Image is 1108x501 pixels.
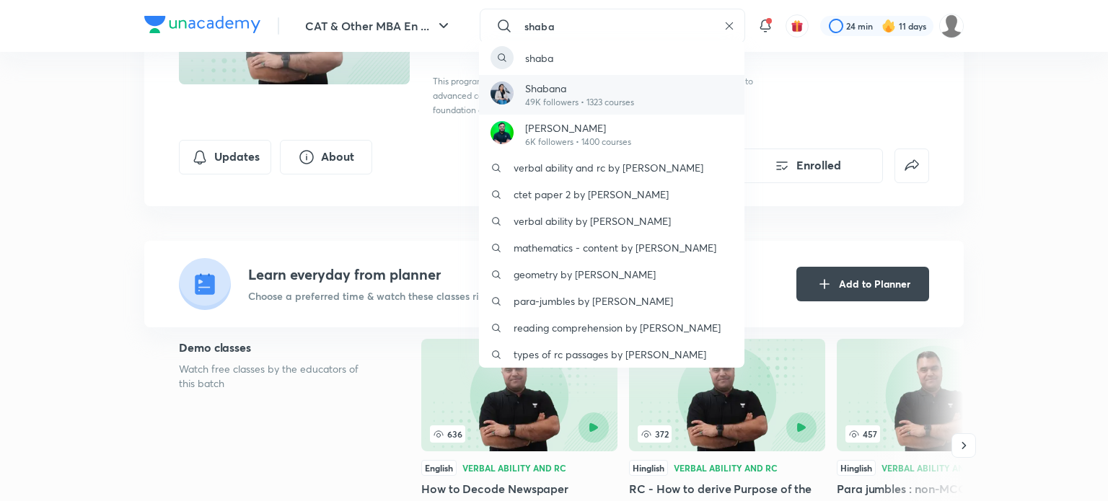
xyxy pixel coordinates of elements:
[525,50,553,66] p: shaba
[479,181,744,208] a: ctet paper 2 by [PERSON_NAME]
[491,121,514,144] img: Avatar
[514,320,721,335] p: reading comprehension by [PERSON_NAME]
[525,96,634,109] p: 49K followers • 1323 courses
[514,240,716,255] p: mathematics - content by [PERSON_NAME]
[479,314,744,341] a: reading comprehension by [PERSON_NAME]
[479,154,744,181] a: verbal ability and rc by [PERSON_NAME]
[525,136,631,148] p: 6K followers • 1400 courses
[479,115,744,154] a: Avatar[PERSON_NAME]6K followers • 1400 courses
[479,40,744,75] a: shaba
[514,187,669,202] p: ctet paper 2 by [PERSON_NAME]
[491,81,514,105] img: Avatar
[479,261,744,288] a: geometry by [PERSON_NAME]
[525,81,634,96] p: Shabana
[514,267,656,282] p: geometry by [PERSON_NAME]
[479,75,744,115] a: AvatarShabana49K followers • 1323 courses
[479,234,744,261] a: mathematics - content by [PERSON_NAME]
[479,288,744,314] a: para-jumbles by [PERSON_NAME]
[525,120,631,136] p: [PERSON_NAME]
[514,160,703,175] p: verbal ability and rc by [PERSON_NAME]
[514,293,673,309] p: para-jumbles by [PERSON_NAME]
[514,213,671,229] p: verbal ability by [PERSON_NAME]
[514,347,706,362] p: types of rc passages by [PERSON_NAME]
[479,341,744,368] a: types of rc passages by [PERSON_NAME]
[479,208,744,234] a: verbal ability by [PERSON_NAME]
